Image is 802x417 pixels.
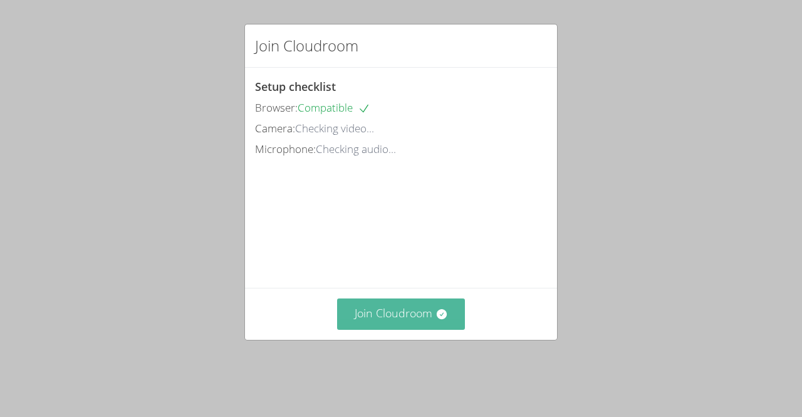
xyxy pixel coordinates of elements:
span: Compatible [298,100,370,115]
span: Checking video... [295,121,374,135]
span: Microphone: [255,142,316,156]
span: Browser: [255,100,298,115]
span: Setup checklist [255,79,336,94]
span: Checking audio... [316,142,396,156]
h2: Join Cloudroom [255,34,358,57]
button: Join Cloudroom [337,298,466,329]
span: Camera: [255,121,295,135]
